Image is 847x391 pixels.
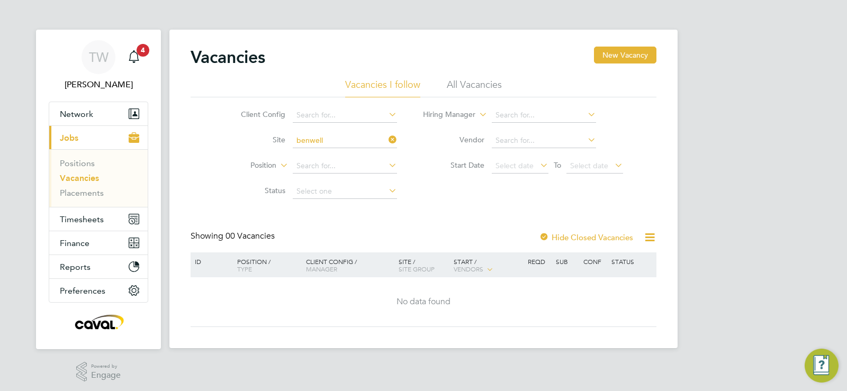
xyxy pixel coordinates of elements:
div: Reqd [525,252,553,270]
span: Vendors [454,265,483,273]
label: Hiring Manager [415,110,475,120]
span: 00 Vacancies [226,231,275,241]
span: Reports [60,262,91,272]
input: Select one [293,184,397,199]
span: Select date [570,161,608,170]
a: Positions [60,158,95,168]
label: Status [224,186,285,195]
span: Timesheets [60,214,104,224]
div: No data found [192,296,655,307]
label: Client Config [224,110,285,119]
a: TW[PERSON_NAME] [49,40,148,91]
button: Engage Resource Center [805,349,839,383]
button: Jobs [49,126,148,149]
span: Type [237,265,252,273]
span: Network [60,109,93,119]
div: Client Config / [303,252,396,278]
span: To [551,158,564,172]
button: New Vacancy [594,47,656,63]
input: Search for... [293,159,397,174]
span: Select date [495,161,534,170]
li: Vacancies I follow [345,78,420,97]
label: Start Date [424,160,484,170]
input: Search for... [293,108,397,123]
span: Preferences [60,286,105,296]
button: Timesheets [49,207,148,231]
div: Jobs [49,149,148,207]
span: Manager [306,265,337,273]
h2: Vacancies [191,47,265,68]
div: Conf [581,252,608,270]
div: ID [192,252,229,270]
img: caval-logo-retina.png [72,313,125,330]
div: Site / [396,252,452,278]
div: Sub [553,252,581,270]
li: All Vacancies [447,78,502,97]
input: Search for... [492,108,596,123]
a: Vacancies [60,173,99,183]
input: Search for... [293,133,397,148]
div: Showing [191,231,277,242]
span: TW [89,50,109,64]
span: Engage [91,371,121,380]
input: Search for... [492,133,596,148]
span: Tim Wells [49,78,148,91]
span: Jobs [60,133,78,143]
div: Status [609,252,655,270]
nav: Main navigation [36,30,161,349]
span: Powered by [91,362,121,371]
a: Go to home page [49,313,148,330]
label: Site [224,135,285,144]
span: Site Group [399,265,435,273]
button: Finance [49,231,148,254]
a: Powered byEngage [76,362,121,382]
a: Placements [60,188,104,198]
label: Hide Closed Vacancies [539,232,633,242]
button: Reports [49,255,148,278]
span: 4 [137,44,149,57]
button: Preferences [49,279,148,302]
div: Position / [229,252,303,278]
label: Vendor [424,135,484,144]
button: Network [49,102,148,125]
div: Start / [451,252,525,279]
span: Finance [60,238,89,248]
label: Position [215,160,276,171]
a: 4 [123,40,145,74]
